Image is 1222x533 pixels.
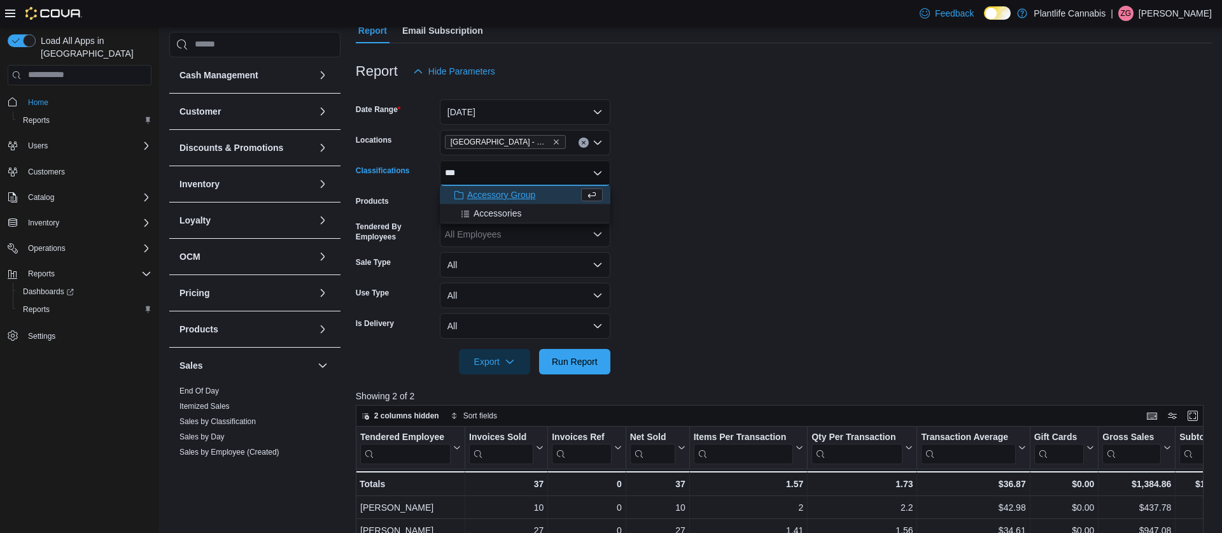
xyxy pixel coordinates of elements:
span: Accessory Group [467,188,535,201]
label: Is Delivery [356,318,394,329]
div: $0.00 [1034,476,1094,492]
button: Clear input [579,138,589,148]
h3: Cash Management [179,69,258,82]
div: Items Per Transaction [693,431,793,443]
div: 10 [630,500,685,515]
a: Itemized Sales [179,402,230,411]
div: Invoices Ref [552,431,611,443]
button: Cash Management [179,69,313,82]
span: Inventory [28,218,59,228]
button: Loyalty [179,214,313,227]
button: Open list of options [593,229,603,239]
button: Gross Sales [1102,431,1171,464]
button: Inventory [23,215,64,231]
span: Run Report [552,355,598,368]
button: Reports [13,111,157,129]
button: Enter fullscreen [1185,408,1200,423]
div: Net Sold [629,431,675,443]
button: Open list of options [593,138,603,148]
span: Reports [23,115,50,125]
button: Customers [3,162,157,181]
a: Dashboards [18,284,79,299]
label: Classifications [356,166,410,176]
span: Hide Parameters [428,65,495,78]
span: Users [28,141,48,151]
span: Inventory [23,215,151,231]
button: Remove Calgary - Dalhousie from selection in this group [552,138,560,146]
button: Sales [315,358,330,373]
button: Close list of options [593,168,603,178]
button: Customer [179,105,313,118]
div: 2.2 [811,500,913,515]
button: Reports [13,301,157,318]
h3: Loyalty [179,214,211,227]
button: 2 columns hidden [356,408,444,423]
span: Sales by Employee (Created) [179,447,279,457]
h3: OCM [179,250,200,263]
span: Reports [23,304,50,315]
span: Email Subscription [402,18,483,43]
label: Tendered By Employees [356,222,435,242]
button: Display options [1165,408,1180,423]
span: Operations [28,243,66,253]
div: Invoices Sold [469,431,533,443]
span: Home [28,97,48,108]
span: Reports [18,302,151,317]
div: $1,384.86 [1102,476,1171,492]
div: Gift Card Sales [1034,431,1084,464]
button: All [440,313,610,339]
span: 2 columns hidden [374,411,439,421]
button: Operations [23,241,71,256]
span: Load All Apps in [GEOGRAPHIC_DATA] [36,34,151,60]
label: Use Type [356,288,389,298]
div: Transaction Average [921,431,1015,464]
span: Reports [23,266,151,281]
div: 1.73 [811,476,913,492]
button: Users [23,138,53,153]
div: [PERSON_NAME] [360,500,461,515]
p: [PERSON_NAME] [1139,6,1212,21]
div: Totals [360,476,461,492]
button: Transaction Average [921,431,1025,464]
a: Reports [18,302,55,317]
div: 0 [552,500,621,515]
div: 1.57 [693,476,803,492]
button: Inventory [179,178,313,190]
button: [DATE] [440,99,610,125]
button: Reports [3,265,157,283]
nav: Complex example [8,88,151,378]
button: Accessories [440,204,610,223]
div: $36.87 [921,476,1025,492]
div: Invoices Sold [469,431,533,464]
a: Home [23,95,53,110]
button: All [440,283,610,308]
span: Sort fields [463,411,497,421]
p: Plantlife Cannabis [1034,6,1106,21]
h3: Discounts & Promotions [179,141,283,154]
button: Discounts & Promotions [315,140,330,155]
span: [GEOGRAPHIC_DATA] - Dalhousie [451,136,550,148]
a: Sales by Employee (Created) [179,448,279,457]
span: Dashboards [18,284,151,299]
button: Invoices Ref [552,431,621,464]
div: Transaction Average [921,431,1015,443]
button: Catalog [3,188,157,206]
button: Accessory Group [440,186,610,204]
button: Run Report [539,349,610,374]
button: Products [179,323,313,336]
a: Sales by Classification [179,417,256,426]
button: Loyalty [315,213,330,228]
a: Customers [23,164,70,180]
button: All [440,252,610,278]
div: 0 [552,476,621,492]
input: Dark Mode [984,6,1011,20]
div: Zach Guenard [1118,6,1134,21]
h3: Pricing [179,287,209,299]
button: Home [3,93,157,111]
div: 10 [469,500,544,515]
p: | [1111,6,1113,21]
div: Items Per Transaction [693,431,793,464]
span: Settings [23,327,151,343]
span: Catalog [23,190,151,205]
button: Cash Management [315,68,330,83]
